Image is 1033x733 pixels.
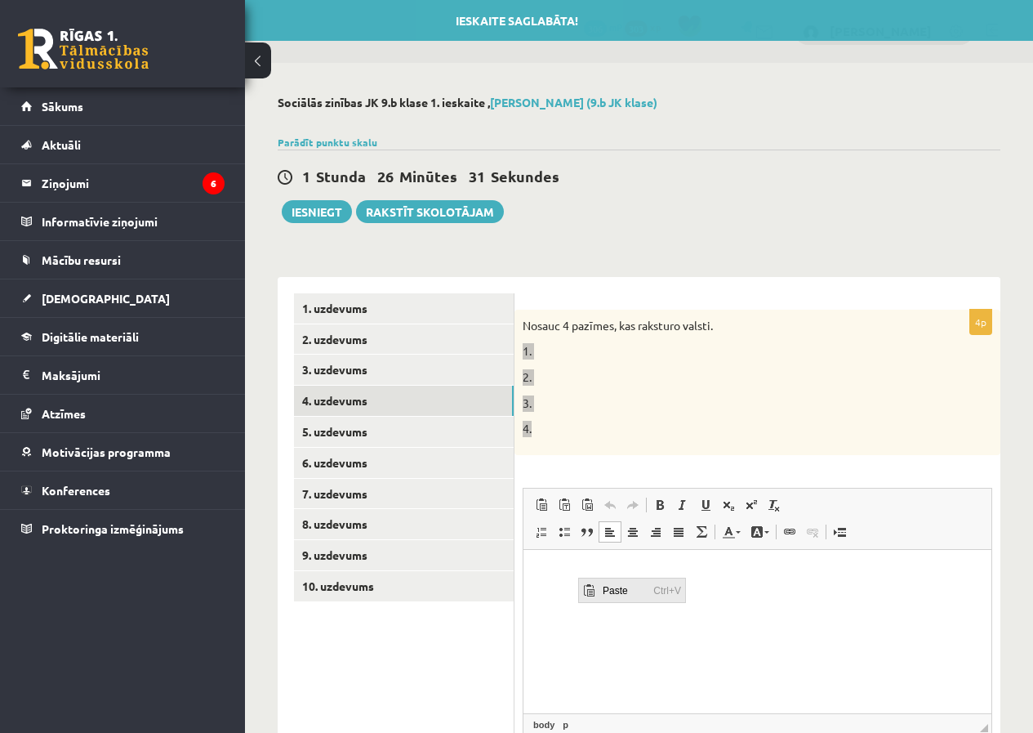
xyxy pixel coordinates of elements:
a: Rakstīt skolotājam [356,200,504,223]
a: Text Color [717,521,746,543]
span: Konferences [42,483,110,498]
a: Remove Format [763,494,786,516]
a: Link (Ctrl+K) [778,521,801,543]
span: 1 [302,167,310,185]
a: Paste from Word [576,494,599,516]
a: Proktoringa izmēģinājums [21,510,225,548]
a: 6. uzdevums [294,448,514,478]
a: Aktuāli [21,126,225,163]
span: Sekundes [491,167,559,185]
p: 3. [523,396,911,412]
h2: Sociālās zinības JK 9.b klase 1. ieskaite , [278,96,1000,110]
iframe: Editor, wiswyg-editor-user-answer-47024759894420 [523,550,991,713]
p: 4p [969,309,992,335]
a: Insert/Remove Bulleted List [553,521,576,543]
a: Informatīvie ziņojumi [21,203,225,240]
a: Paste (Ctrl+V) [530,494,553,516]
legend: Maksājumi [42,356,225,394]
a: Sākums [21,87,225,125]
a: [PERSON_NAME] (9.b JK klase) [490,95,657,110]
button: Iesniegt [282,200,352,223]
a: Block Quote [576,521,599,543]
legend: Informatīvie ziņojumi [42,203,225,240]
a: Superscript [740,494,763,516]
a: Insert Page Break for Printing [828,521,851,543]
a: Konferences [21,472,225,509]
a: Underline (Ctrl+U) [694,494,717,516]
a: Center [621,521,644,543]
a: 1. uzdevums [294,293,514,324]
span: Motivācijas programma [42,445,171,459]
a: Justify [667,521,690,543]
a: Math [690,521,713,543]
span: Atzīmes [42,406,86,421]
span: Sākums [42,99,83,114]
span: Mācību resursi [42,253,121,267]
a: Maksājumi [21,356,225,394]
p: 2. [523,369,911,386]
span: Digitālie materiāli [42,329,139,344]
a: Undo (Ctrl+Z) [599,494,621,516]
i: 6 [203,172,225,194]
span: Aktuāli [42,137,81,152]
a: Mācību resursi [21,241,225,279]
a: Ziņojumi6 [21,164,225,202]
a: [DEMOGRAPHIC_DATA] [21,279,225,317]
a: 4. uzdevums [294,386,514,416]
a: 3. uzdevums [294,355,514,385]
a: Italic (Ctrl+I) [671,494,694,516]
span: Stunda [316,167,366,185]
p: 4. [523,421,911,437]
span: Resize [980,724,988,732]
a: Motivācijas programma [21,433,225,471]
span: 31 [469,167,485,185]
a: Parādīt punktu skalu [278,136,377,149]
a: Unlink [801,521,824,543]
a: Align Left [599,521,621,543]
a: 5. uzdevums [294,417,514,447]
a: Insert/Remove Numbered List [530,521,553,543]
span: Minūtes [399,167,457,185]
a: Bold (Ctrl+B) [648,494,671,516]
a: Rīgas 1. Tālmācības vidusskola [18,29,149,69]
a: 9. uzdevums [294,540,514,570]
a: Redo (Ctrl+Y) [621,494,644,516]
a: Align Right [644,521,667,543]
a: body element [530,717,558,732]
a: 7. uzdevums [294,479,514,509]
legend: Ziņojumi [42,164,225,202]
span: 26 [377,167,394,185]
a: Background Color [746,521,774,543]
a: Digitālie materiāli [21,318,225,355]
a: Paste as plain text (Ctrl+Shift+V) [553,494,576,516]
a: p element [559,717,572,732]
span: Proktoringa izmēģinājums [42,521,184,536]
a: Subscript [717,494,740,516]
a: 2. uzdevums [294,324,514,355]
a: 10. uzdevums [294,571,514,601]
a: 8. uzdevums [294,509,514,539]
p: 1. [523,343,911,360]
span: [DEMOGRAPHIC_DATA] [42,291,170,306]
p: Nosauc 4 pazīmes, kas raksturo valsti. [523,318,911,334]
a: Atzīmes [21,395,225,432]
